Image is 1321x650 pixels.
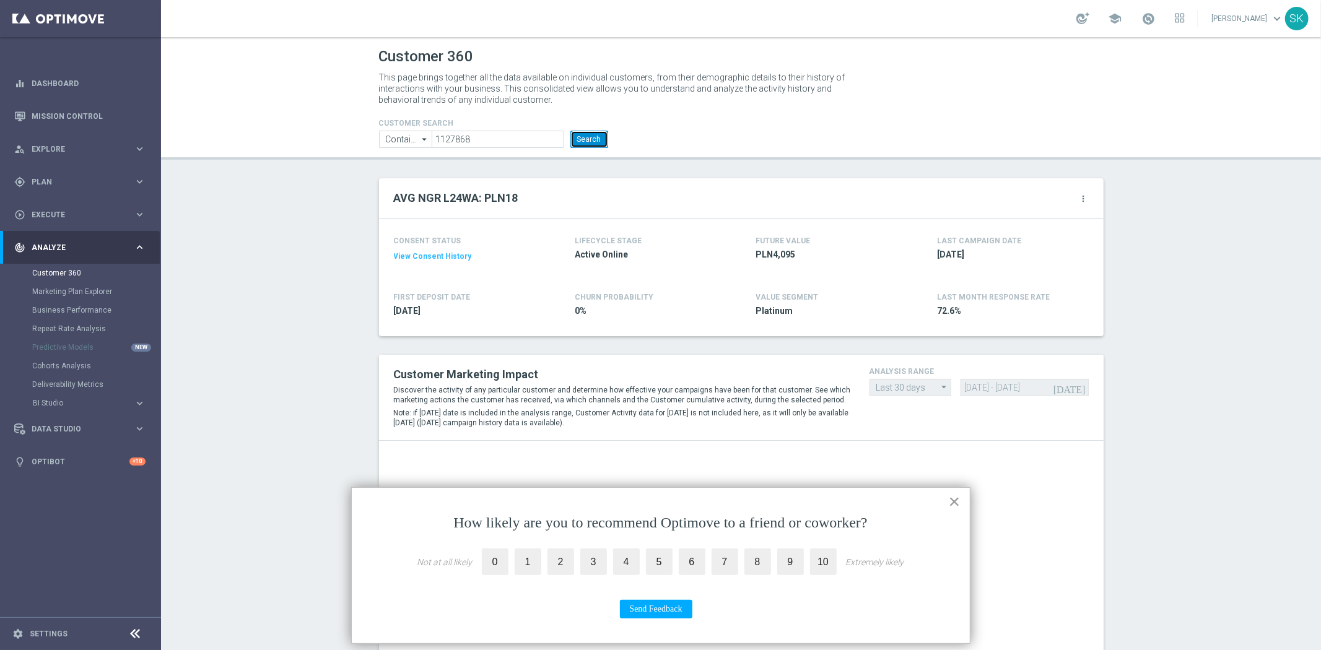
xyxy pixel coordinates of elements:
[33,399,134,407] div: BI Studio
[575,305,720,317] span: 0%
[575,236,642,245] h4: LIFECYCLE STAGE
[32,305,129,315] a: Business Performance
[949,492,961,511] button: Close
[32,394,160,412] div: BI Studio
[32,264,160,282] div: Customer 360
[575,249,720,261] span: Active Online
[14,457,146,467] button: lightbulb Optibot +10
[32,398,146,408] button: BI Studio keyboard_arrow_right
[32,301,160,319] div: Business Performance
[134,423,146,435] i: keyboard_arrow_right
[379,48,1104,66] h1: Customer 360
[938,379,951,395] i: arrow_drop_down
[14,78,25,89] i: equalizer
[32,425,134,433] span: Data Studio
[14,176,134,188] div: Plan
[14,210,146,220] button: play_circle_outline Execute keyboard_arrow_right
[14,243,146,253] button: track_changes Analyze keyboard_arrow_right
[1270,12,1284,25] span: keyboard_arrow_down
[32,244,134,251] span: Analyze
[679,548,705,575] label: 6
[14,144,25,155] i: person_search
[756,249,901,261] span: PLN4,095
[377,513,945,534] p: How likely are you to recommend Optimove to a friend or coworker?
[1108,12,1122,25] span: school
[32,67,146,100] a: Dashboard
[32,100,146,132] a: Mission Control
[32,268,129,278] a: Customer 360
[14,445,146,478] div: Optibot
[32,379,129,389] a: Deliverability Metrics
[482,548,508,575] label: 0
[32,324,129,334] a: Repeat Rate Analysis
[14,79,146,89] div: equalizer Dashboard
[134,209,146,220] i: keyboard_arrow_right
[570,131,608,148] button: Search
[756,305,901,317] span: Platinum
[1285,7,1309,30] div: SK
[613,548,640,575] label: 4
[744,548,771,575] label: 8
[580,548,607,575] label: 3
[134,143,146,155] i: keyboard_arrow_right
[379,131,432,148] input: Contains
[1079,194,1089,204] i: more_vert
[32,287,129,297] a: Marketing Plan Explorer
[14,144,134,155] div: Explore
[32,445,129,478] a: Optibot
[14,100,146,132] div: Mission Control
[547,548,574,575] label: 2
[646,548,673,575] label: 5
[515,548,541,575] label: 1
[937,293,1050,301] span: LAST MONTH RESPONSE RATE
[134,176,146,188] i: keyboard_arrow_right
[134,241,146,253] i: keyboard_arrow_right
[14,176,25,188] i: gps_fixed
[32,338,160,357] div: Predictive Models
[14,111,146,121] div: Mission Control
[131,344,151,352] div: NEW
[417,557,473,567] div: Not at all likely
[14,424,146,434] button: Data Studio keyboard_arrow_right
[394,251,472,262] button: View Consent History
[32,282,160,301] div: Marketing Plan Explorer
[134,397,146,409] i: keyboard_arrow_right
[379,119,608,128] h4: CUSTOMER SEARCH
[14,177,146,187] button: gps_fixed Plan keyboard_arrow_right
[32,145,134,153] span: Explore
[712,548,738,575] label: 7
[1210,9,1285,28] a: [PERSON_NAME]keyboard_arrow_down
[14,242,134,253] div: Analyze
[620,600,692,618] button: Send Feedback
[32,357,160,375] div: Cohorts Analysis
[394,305,539,317] span: 2016-11-26
[419,131,431,147] i: arrow_drop_down
[14,456,25,467] i: lightbulb
[32,375,160,394] div: Deliverability Metrics
[937,249,1082,261] span: 2025-09-24
[32,361,129,371] a: Cohorts Analysis
[129,457,146,466] div: +10
[777,548,804,575] label: 9
[14,209,25,220] i: play_circle_outline
[32,211,134,219] span: Execute
[870,367,1089,376] h4: analysis range
[394,385,851,405] p: Discover the activity of any particular customer and determine how effective your campaigns have ...
[14,209,134,220] div: Execute
[14,242,25,253] i: track_changes
[756,236,811,245] h4: FUTURE VALUE
[937,305,1082,317] span: 72.6%
[810,548,837,575] label: 10
[14,67,146,100] div: Dashboard
[432,131,564,148] input: Enter CID, Email, name or phone
[394,236,539,245] h4: CONSENT STATUS
[14,144,146,154] div: person_search Explore keyboard_arrow_right
[14,423,134,435] div: Data Studio
[575,293,653,301] span: CHURN PROBABILITY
